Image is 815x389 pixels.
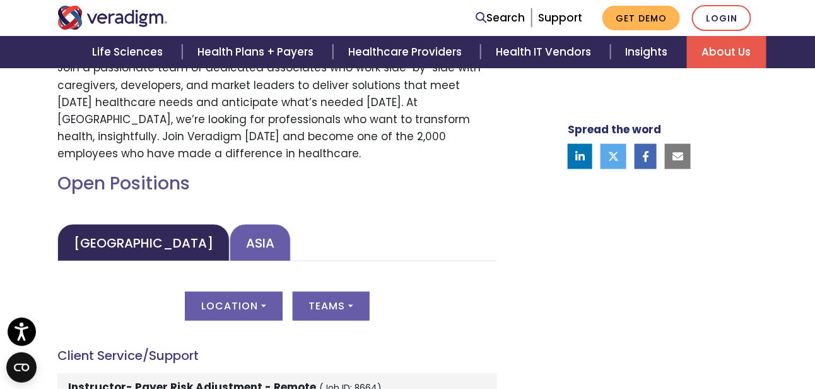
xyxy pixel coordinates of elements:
[182,36,333,68] a: Health Plans + Payers
[481,36,610,68] a: Health IT Vendors
[57,6,168,30] img: Veradigm logo
[77,36,182,68] a: Life Sciences
[602,6,680,30] a: Get Demo
[476,9,525,27] a: Search
[230,224,291,261] a: Asia
[6,352,37,383] button: Open CMP widget
[57,224,230,261] a: [GEOGRAPHIC_DATA]
[57,349,497,364] h4: Client Service/Support
[185,292,282,321] button: Location
[611,36,687,68] a: Insights
[538,10,582,25] a: Support
[57,59,497,162] p: Join a passionate team of dedicated associates who work side-by-side with caregivers, developers,...
[293,292,370,321] button: Teams
[692,5,751,31] a: Login
[568,121,661,136] strong: Spread the word
[687,36,766,68] a: About Us
[57,173,497,194] h2: Open Positions
[333,36,481,68] a: Healthcare Providers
